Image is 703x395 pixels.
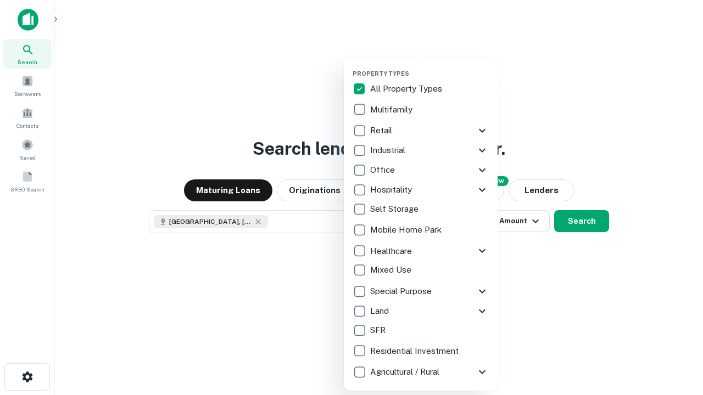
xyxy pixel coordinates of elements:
p: Mobile Home Park [370,223,444,236]
p: Self Storage [370,202,421,216]
p: Land [370,304,391,318]
p: Hospitality [370,183,414,196]
div: Special Purpose [353,281,489,301]
p: Agricultural / Rural [370,365,442,379]
iframe: Chat Widget [648,307,703,360]
div: Land [353,301,489,321]
p: Retail [370,124,394,137]
p: Multifamily [370,103,415,116]
div: Healthcare [353,241,489,261]
div: Hospitality [353,180,489,200]
div: Office [353,160,489,180]
p: Healthcare [370,245,414,258]
p: Industrial [370,144,408,157]
div: Industrial [353,140,489,160]
p: All Property Types [370,82,444,95]
p: Special Purpose [370,285,434,298]
div: Retail [353,121,489,140]
p: SFR [370,324,388,337]
div: Agricultural / Rural [353,362,489,382]
p: Residential Investment [370,345,461,358]
p: Office [370,163,397,177]
span: Property Types [353,70,409,77]
p: Mixed Use [370,263,414,276]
